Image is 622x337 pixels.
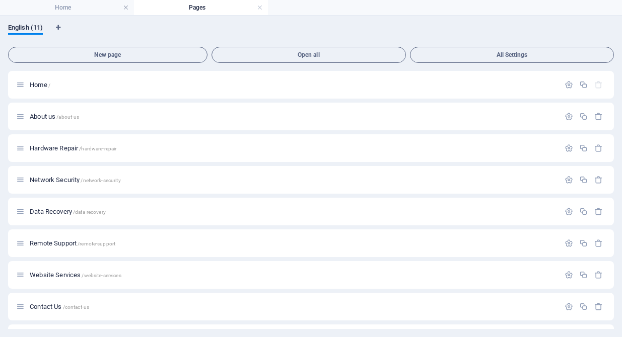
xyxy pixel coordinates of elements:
[82,273,121,278] span: /website-services
[134,2,268,13] h4: Pages
[27,272,560,278] div: Website Services/website-services
[594,207,603,216] div: Remove
[30,81,50,89] span: Click to open page
[579,112,588,121] div: Duplicate
[30,176,121,184] span: Click to open page
[27,113,560,120] div: About us/about-us
[8,22,43,36] span: English (11)
[8,24,614,43] div: Language Tabs
[594,176,603,184] div: Remove
[13,52,203,58] span: New page
[48,82,50,88] span: /
[565,80,573,89] div: Settings
[565,271,573,279] div: Settings
[30,113,79,120] span: About us
[27,177,560,183] div: Network Security/network-security
[594,80,603,89] div: The startpage cannot be deleted
[63,304,90,310] span: /contact-us
[30,144,116,152] span: Click to open page
[27,240,560,246] div: Remote Support/remote-support
[30,303,89,310] span: Click to open page
[579,271,588,279] div: Duplicate
[565,144,573,152] div: Settings
[30,208,106,215] span: Click to open page
[56,114,79,120] span: /about-us
[594,144,603,152] div: Remove
[27,145,560,151] div: Hardware Repair/hardware-repair
[30,239,115,247] span: Click to open page
[410,47,614,63] button: All Settings
[216,52,402,58] span: Open all
[212,47,406,63] button: Open all
[579,80,588,89] div: Duplicate
[8,47,208,63] button: New page
[579,207,588,216] div: Duplicate
[579,176,588,184] div: Duplicate
[565,112,573,121] div: Settings
[78,241,115,246] span: /remote-support
[79,146,116,151] span: /hardware-repair
[565,239,573,247] div: Settings
[579,239,588,247] div: Duplicate
[579,144,588,152] div: Duplicate
[81,178,120,183] span: /network-security
[30,271,121,279] span: Click to open page
[73,209,106,215] span: /data-recovery
[27,303,560,310] div: Contact Us/contact-us
[565,176,573,184] div: Settings
[414,52,609,58] span: All Settings
[27,208,560,215] div: Data Recovery/data-recovery
[594,271,603,279] div: Remove
[594,112,603,121] div: Remove
[594,239,603,247] div: Remove
[565,207,573,216] div: Settings
[27,81,560,88] div: Home/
